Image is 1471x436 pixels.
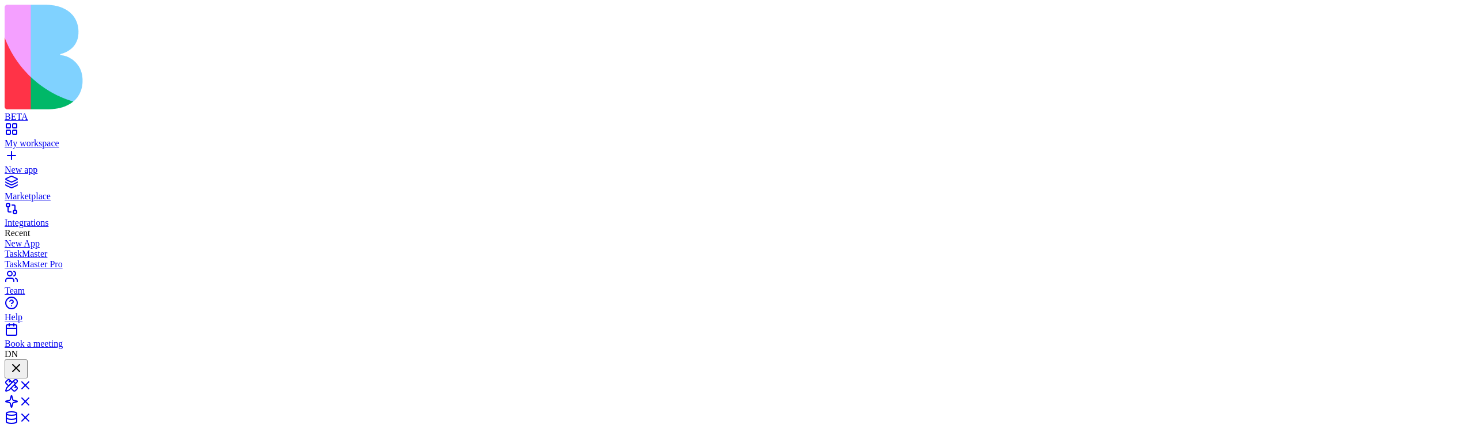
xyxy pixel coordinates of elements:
a: Help [5,302,1466,323]
a: New app [5,154,1466,175]
a: BETA [5,101,1466,122]
a: Marketplace [5,181,1466,202]
div: Book a meeting [5,339,1466,349]
a: Book a meeting [5,328,1466,349]
a: Integrations [5,207,1466,228]
div: Marketplace [5,191,1466,202]
a: My workspace [5,128,1466,149]
div: My workspace [5,138,1466,149]
span: DN [5,349,18,359]
a: TaskMaster [5,249,1466,259]
span: Recent [5,228,30,238]
div: BETA [5,112,1466,122]
img: logo [5,5,467,109]
div: New app [5,165,1466,175]
div: Help [5,312,1466,323]
a: Team [5,275,1466,296]
a: New App [5,238,1466,249]
a: TaskMaster Pro [5,259,1466,270]
div: Team [5,286,1466,296]
div: Integrations [5,218,1466,228]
